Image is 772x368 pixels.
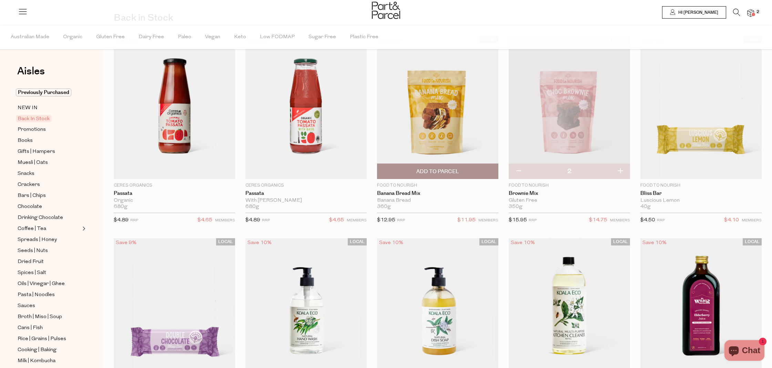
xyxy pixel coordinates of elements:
div: Save 10% [245,238,274,248]
a: Pasta | Noodles [18,291,80,299]
span: Aisles [17,64,45,79]
a: Dried Fruit [18,257,80,266]
a: NEW IN [18,104,80,112]
div: Save 9% [114,238,139,248]
span: Cans | Fish [18,324,43,332]
a: Bliss Bar [640,190,762,197]
span: $4.65 [197,216,212,225]
a: Gifts | Hampers [18,147,80,156]
a: Books [18,136,80,145]
span: Back In Stock [16,115,51,122]
span: Coffee | Tea [18,225,46,233]
span: Rice | Grains | Pulses [18,335,66,343]
span: Promotions [18,126,46,134]
span: 680g [245,204,259,210]
img: Passata [245,36,367,179]
small: RRP [529,219,537,222]
a: Previously Purchased [18,88,80,97]
span: LOCAL [479,238,498,245]
span: Bars | Chips [18,192,46,200]
div: Save 10% [640,238,669,248]
img: Banana Bread Mix [377,36,498,179]
span: $14.75 [589,216,607,225]
a: Cooking | Baking [18,346,80,354]
span: Sauces [18,302,35,310]
span: Australian Made [11,25,49,49]
div: Save 10% [377,238,405,248]
a: Milk | Kombucha [18,357,80,365]
span: Spices | Salt [18,269,46,277]
span: 360g [377,204,391,210]
span: Low FODMAP [260,25,295,49]
div: Save 10% [509,238,537,248]
span: $4.89 [114,218,129,223]
a: Back In Stock [18,115,80,123]
a: Broth | Miso | Soup [18,313,80,321]
p: Ceres Organics [245,182,367,189]
span: NEW IN [18,104,38,112]
small: RRP [657,219,665,222]
div: Gluten Free [509,198,630,204]
a: Bars | Chips [18,191,80,200]
span: Organic [63,25,82,49]
span: $4.50 [640,218,655,223]
p: Ceres Organics [114,182,235,189]
span: Dried Fruit [18,258,44,266]
span: Dairy Free [139,25,164,49]
span: LOCAL [743,238,762,245]
span: Oils | Vinegar | Ghee [18,280,65,288]
img: Part&Parcel [372,2,400,19]
span: 350g [509,204,522,210]
a: Banana Bread Mix [377,190,498,197]
span: Snacks [18,170,34,178]
small: MEMBERS [742,219,762,222]
img: Bliss Bar [640,36,762,179]
span: 2 [755,9,761,15]
span: Pasta | Noodles [18,291,55,299]
inbox-online-store-chat: Shopify online store chat [722,340,766,362]
span: Cooking | Baking [18,346,57,354]
a: Rice | Grains | Pulses [18,335,80,343]
small: MEMBERS [478,219,498,222]
a: Spreads | Honey [18,235,80,244]
a: Coffee | Tea [18,224,80,233]
span: $15.95 [509,218,527,223]
span: $4.65 [329,216,344,225]
span: Chocolate [18,203,42,211]
a: Sauces [18,302,80,310]
span: Paleo [178,25,191,49]
div: Luscious Lemon [640,198,762,204]
span: Milk | Kombucha [18,357,55,365]
a: Oils | Vinegar | Ghee [18,280,80,288]
a: Passata [114,190,235,197]
a: Aisles [17,66,45,83]
span: Gifts | Hampers [18,148,55,156]
a: Cans | Fish [18,324,80,332]
span: Previously Purchased [16,88,71,96]
span: Drinking Chocolate [18,214,63,222]
span: Hi [PERSON_NAME] [677,10,718,15]
a: Chocolate [18,202,80,211]
span: Spreads | Honey [18,236,57,244]
p: Food to Nourish [640,182,762,189]
small: RRP [262,219,270,222]
span: Crackers [18,181,40,189]
a: Promotions [18,125,80,134]
small: MEMBERS [347,219,367,222]
a: Muesli | Oats [18,158,80,167]
a: 2 [747,9,754,17]
button: Expand/Collapse Coffee | Tea [81,224,85,233]
a: Hi [PERSON_NAME] [662,6,726,19]
div: Organic [114,198,235,204]
a: Brownie Mix [509,190,630,197]
a: Drinking Chocolate [18,213,80,222]
span: Books [18,137,33,145]
span: Gluten Free [96,25,125,49]
span: 40g [640,204,651,210]
small: MEMBERS [610,219,630,222]
span: Muesli | Oats [18,159,48,167]
p: Food to Nourish [377,182,498,189]
p: Food to Nourish [509,182,630,189]
img: Brownie Mix [509,36,630,179]
img: Passata [114,36,235,179]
